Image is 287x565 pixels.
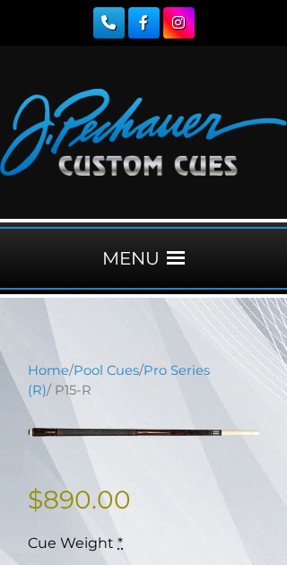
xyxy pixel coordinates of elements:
[28,484,131,515] bdi: 890.00
[28,362,69,378] a: Home
[28,361,259,400] nav: Breadcrumb
[28,535,114,552] span: Cue Weight
[74,362,139,378] a: Pool Cues
[117,535,123,552] abbr: required
[28,413,259,452] img: P15-N.png
[28,484,43,515] span: $
[28,362,210,398] a: Pro Series (R)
